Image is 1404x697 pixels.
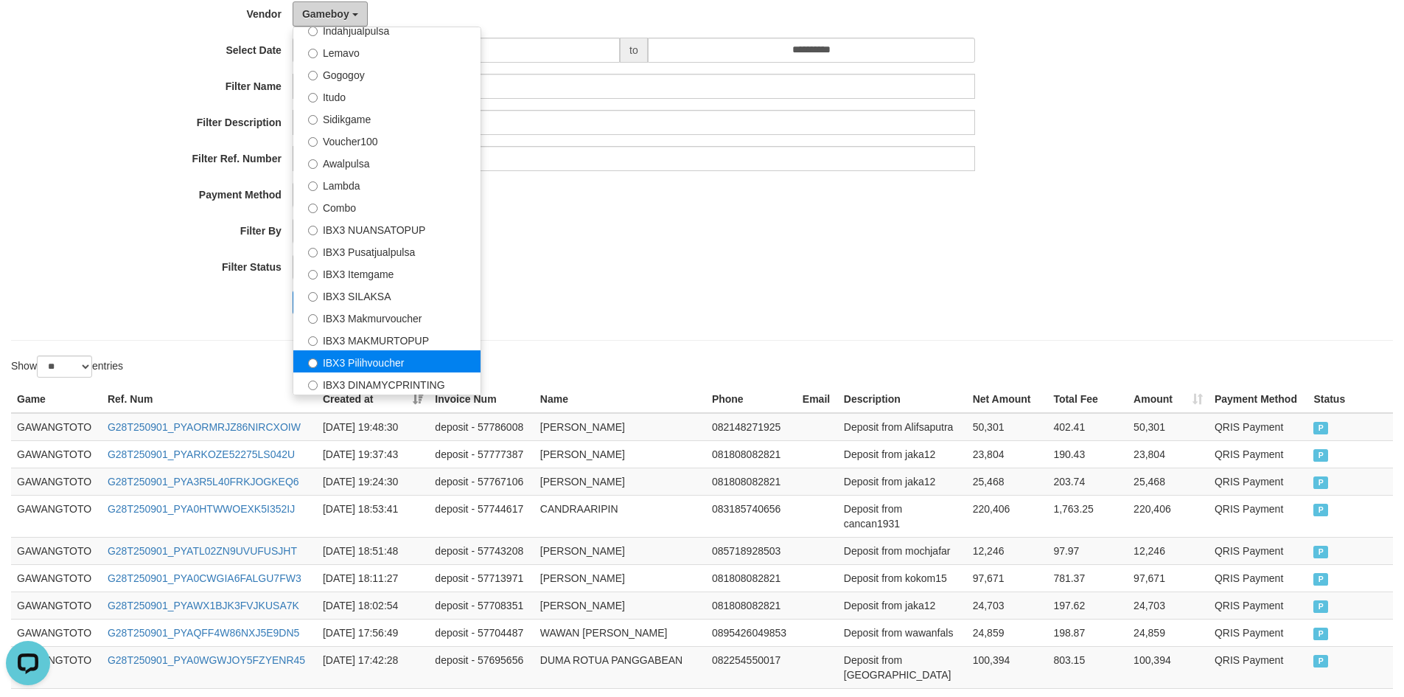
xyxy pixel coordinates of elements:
[308,181,318,191] input: Lambda
[1209,495,1307,537] td: QRIS Payment
[1313,655,1328,667] span: PAID
[293,195,481,218] label: Combo
[11,537,102,564] td: GAWANGTOTO
[108,476,299,488] a: G28T250901_PYA3R5L40FRKJOGKEQ6
[308,314,318,324] input: IBX3 Makmurvoucher
[706,413,797,441] td: 082148271925
[706,619,797,646] td: 0895426049853
[1047,440,1128,468] td: 190.43
[429,440,534,468] td: deposit - 57777387
[293,107,481,129] label: Sidikgame
[1209,440,1307,468] td: QRIS Payment
[429,564,534,592] td: deposit - 57713971
[293,129,481,151] label: Voucher100
[1313,504,1328,516] span: PAID
[108,545,297,557] a: G28T250901_PYATL02ZN9UVUFUSJHT
[308,159,318,169] input: Awalpulsa
[1047,537,1128,564] td: 97.97
[317,495,429,537] td: [DATE] 18:53:41
[429,646,534,688] td: deposit - 57695656
[1047,468,1128,495] td: 203.74
[308,27,318,36] input: Indahjualpulsa
[1209,386,1307,413] th: Payment Method
[534,564,706,592] td: [PERSON_NAME]
[11,564,102,592] td: GAWANGTOTO
[1047,619,1128,646] td: 198.87
[293,1,368,27] button: Gameboy
[706,468,797,495] td: 081808082821
[317,564,429,592] td: [DATE] 18:11:27
[308,336,318,346] input: IBX3 MAKMURTOPUP
[1128,619,1209,646] td: 24,859
[293,240,481,262] label: IBX3 Pusatjualpulsa
[308,358,318,368] input: IBX3 Pilihvoucher
[838,468,967,495] td: Deposit from jaka12
[706,495,797,537] td: 083185740656
[293,85,481,107] label: Itudo
[293,218,481,240] label: IBX3 NUANSATOPUP
[967,537,1048,564] td: 12,246
[11,495,102,537] td: GAWANGTOTO
[11,386,102,413] th: Game
[838,592,967,619] td: Deposit from jaka12
[706,440,797,468] td: 081808082821
[1313,449,1328,462] span: PAID
[429,592,534,619] td: deposit - 57708351
[308,93,318,103] input: Itudo
[308,292,318,302] input: IBX3 SILAKSA
[293,350,481,372] label: IBX3 Pilihvoucher
[108,627,299,639] a: G28T250901_PYAQFF4W86NXJ5E9DN5
[1128,646,1209,688] td: 100,394
[108,503,295,515] a: G28T250901_PYA0HTWWOEXK5I352IJ
[302,8,349,20] span: Gameboy
[317,592,429,619] td: [DATE] 18:02:54
[1313,546,1328,558] span: PAID
[1128,495,1209,537] td: 220,406
[11,356,123,378] label: Show entries
[317,386,429,413] th: Created at: activate to sort column ascending
[317,468,429,495] td: [DATE] 19:24:30
[967,646,1048,688] td: 100,394
[317,619,429,646] td: [DATE] 17:56:49
[1047,564,1128,592] td: 781.37
[102,386,317,413] th: Ref. Num
[838,413,967,441] td: Deposit from Alifsaputra
[967,440,1048,468] td: 23,804
[308,226,318,235] input: IBX3 NUANSATOPUP
[429,619,534,646] td: deposit - 57704487
[11,592,102,619] td: GAWANGTOTO
[838,619,967,646] td: Deposit from wawanfals
[1128,468,1209,495] td: 25,468
[534,646,706,688] td: DUMA ROTUA PANGGABEAN
[293,284,481,306] label: IBX3 SILAKSA
[429,413,534,441] td: deposit - 57786008
[108,654,305,666] a: G28T250901_PYA0WGWJOY5FZYENR45
[967,592,1048,619] td: 24,703
[838,564,967,592] td: Deposit from kokom15
[1209,413,1307,441] td: QRIS Payment
[11,440,102,468] td: GAWANGTOTO
[37,356,92,378] select: Showentries
[317,537,429,564] td: [DATE] 18:51:48
[706,646,797,688] td: 082254550017
[308,381,318,390] input: IBX3 DINAMYCPRINTING
[838,386,967,413] th: Description
[1128,413,1209,441] td: 50,301
[1307,386,1393,413] th: Status
[534,468,706,495] td: [PERSON_NAME]
[1047,386,1128,413] th: Total Fee
[293,41,481,63] label: Lemavo
[293,63,481,85] label: Gogogoy
[706,386,797,413] th: Phone
[1047,592,1128,619] td: 197.62
[6,6,50,50] button: Open LiveChat chat widget
[293,173,481,195] label: Lambda
[1128,537,1209,564] td: 12,246
[293,151,481,173] label: Awalpulsa
[1128,564,1209,592] td: 97,671
[11,413,102,441] td: GAWANGTOTO
[967,413,1048,441] td: 50,301
[429,386,534,413] th: Invoice Num
[293,18,481,41] label: Indahjualpulsa
[308,71,318,80] input: Gogogoy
